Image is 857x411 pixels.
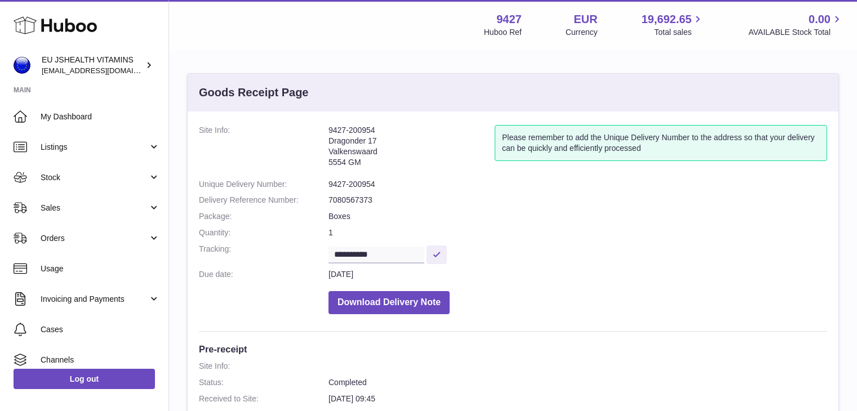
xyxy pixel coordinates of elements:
span: Channels [41,355,160,365]
button: Download Delivery Note [328,291,450,314]
span: Invoicing and Payments [41,294,148,305]
dt: Site Info: [199,361,328,372]
dd: 9427-200954 [328,179,827,190]
dd: 7080567373 [328,195,827,205]
span: [EMAIL_ADDRESS][DOMAIN_NAME] [42,66,166,75]
div: EU JSHEALTH VITAMINS [42,55,143,76]
div: Please remember to add the Unique Delivery Number to the address so that your delivery can be qui... [495,125,827,161]
h3: Pre-receipt [199,343,827,355]
span: Total sales [654,27,704,38]
span: Orders [41,233,148,244]
dd: [DATE] [328,269,827,280]
a: 19,692.65 Total sales [641,12,704,38]
dd: 1 [328,227,827,238]
h3: Goods Receipt Page [199,85,309,100]
dt: Delivery Reference Number: [199,195,328,205]
dd: Completed [328,377,827,388]
div: Currency [566,27,598,38]
address: 9427-200954 Dragonder 17 Valkenswaard 5554 GM [328,125,495,173]
a: 0.00 AVAILABLE Stock Total [748,12,843,38]
strong: 9427 [496,12,522,27]
dt: Unique Delivery Number: [199,179,328,190]
span: Sales [41,203,148,213]
span: Listings [41,142,148,153]
dt: Due date: [199,269,328,280]
dt: Tracking: [199,244,328,263]
dt: Quantity: [199,227,328,238]
strong: EUR [574,12,597,27]
span: Usage [41,263,160,274]
dt: Package: [199,211,328,222]
span: Cases [41,324,160,335]
img: internalAdmin-9427@internal.huboo.com [14,57,30,74]
span: 19,692.65 [641,12,691,27]
dt: Site Info: [199,125,328,173]
a: Log out [14,369,155,389]
dt: Received to Site: [199,394,328,404]
span: AVAILABLE Stock Total [748,27,843,38]
span: My Dashboard [41,111,160,122]
div: Huboo Ref [484,27,522,38]
dd: [DATE] 09:45 [328,394,827,404]
dd: Boxes [328,211,827,222]
dt: Status: [199,377,328,388]
span: 0.00 [809,12,831,27]
span: Stock [41,172,148,183]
